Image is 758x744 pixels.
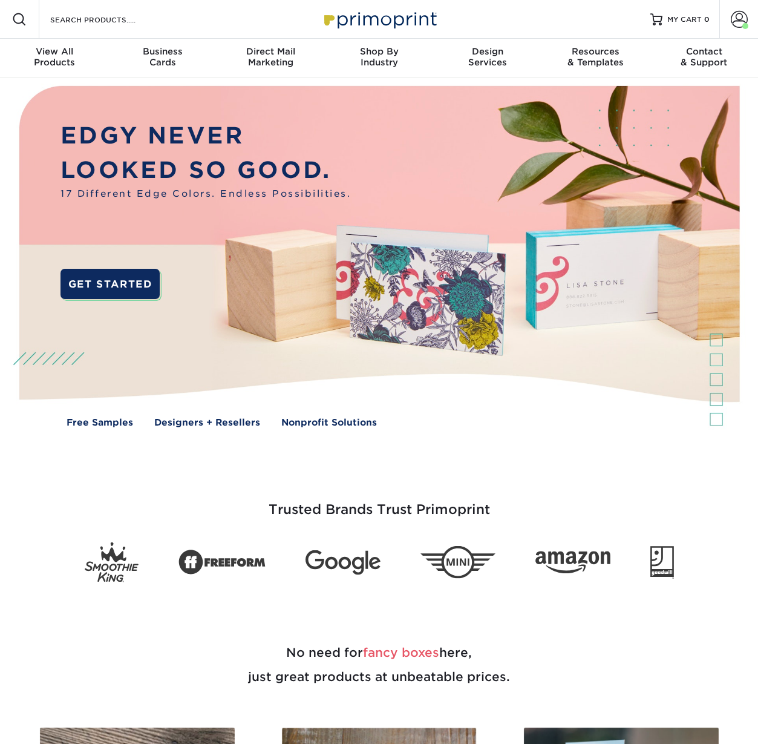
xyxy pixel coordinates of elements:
div: Cards [108,46,217,68]
div: Services [433,46,541,68]
span: Resources [541,46,650,57]
a: BusinessCards [108,39,217,77]
div: & Templates [541,46,650,68]
a: Direct MailMarketing [217,39,325,77]
span: fancy boxes [363,645,439,660]
div: Industry [325,46,433,68]
input: SEARCH PRODUCTS..... [49,12,167,27]
img: Primoprint [319,6,440,32]
div: & Support [650,46,758,68]
div: Marketing [217,46,325,68]
span: Design [433,46,541,57]
span: MY CART [667,15,702,25]
a: Designers + Resellers [154,416,260,430]
img: Goodwill [650,546,674,579]
a: Contact& Support [650,39,758,77]
p: EDGY NEVER [60,119,351,153]
a: Resources& Templates [541,39,650,77]
span: 0 [704,15,710,24]
a: GET STARTED [60,269,160,298]
span: Contact [650,46,758,57]
img: Amazon [535,551,610,574]
a: Nonprofit Solutions [281,416,377,430]
h2: No need for here, just great products at unbeatable prices. [25,611,733,718]
img: Google [305,550,381,574]
a: DesignServices [433,39,541,77]
span: Shop By [325,46,433,57]
span: Direct Mail [217,46,325,57]
img: Freeform [178,543,266,582]
p: LOOKED SO GOOD. [60,153,351,187]
span: Business [108,46,217,57]
h3: Trusted Brands Trust Primoprint [25,473,733,532]
a: Shop ByIndustry [325,39,433,77]
span: 17 Different Edge Colors. Endless Possibilities. [60,187,351,201]
img: Smoothie King [85,542,139,582]
img: Mini [420,545,495,579]
a: Free Samples [67,416,133,430]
